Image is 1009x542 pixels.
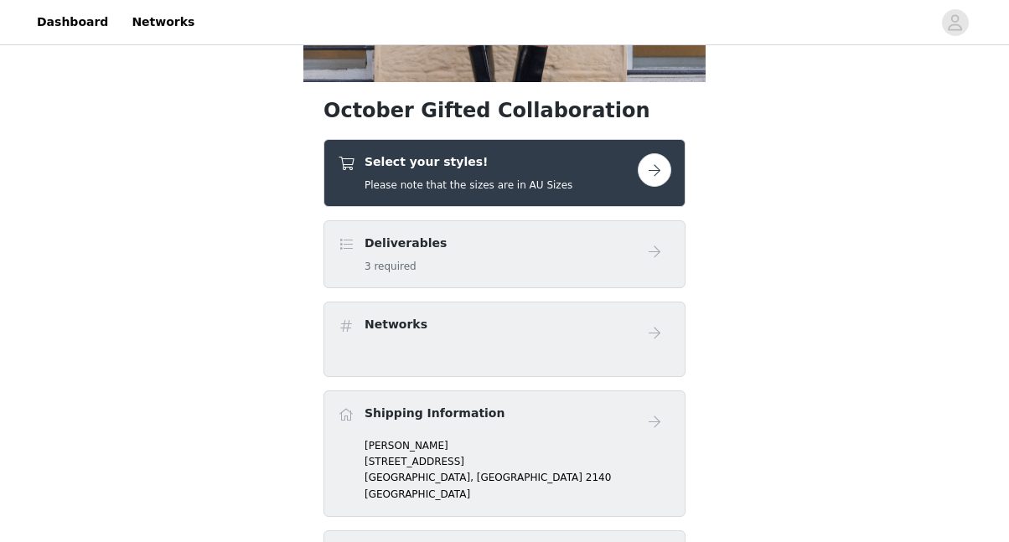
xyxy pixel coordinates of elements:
span: 2140 [586,472,612,483]
p: [GEOGRAPHIC_DATA] [365,487,671,502]
p: [STREET_ADDRESS] [365,454,671,469]
a: Networks [122,3,204,41]
h1: October Gifted Collaboration [323,95,686,126]
h4: Networks [365,316,427,333]
div: avatar [947,9,963,36]
span: [GEOGRAPHIC_DATA] [477,472,582,483]
div: Shipping Information [323,390,686,517]
span: [GEOGRAPHIC_DATA], [365,472,473,483]
p: [PERSON_NAME] [365,438,671,453]
a: Dashboard [27,3,118,41]
h5: Please note that the sizes are in AU Sizes [365,178,572,193]
h4: Deliverables [365,235,447,252]
h4: Shipping Information [365,405,504,422]
div: Networks [323,302,686,377]
div: Select your styles! [323,139,686,207]
h4: Select your styles! [365,153,572,171]
h5: 3 required [365,259,447,274]
div: Deliverables [323,220,686,288]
